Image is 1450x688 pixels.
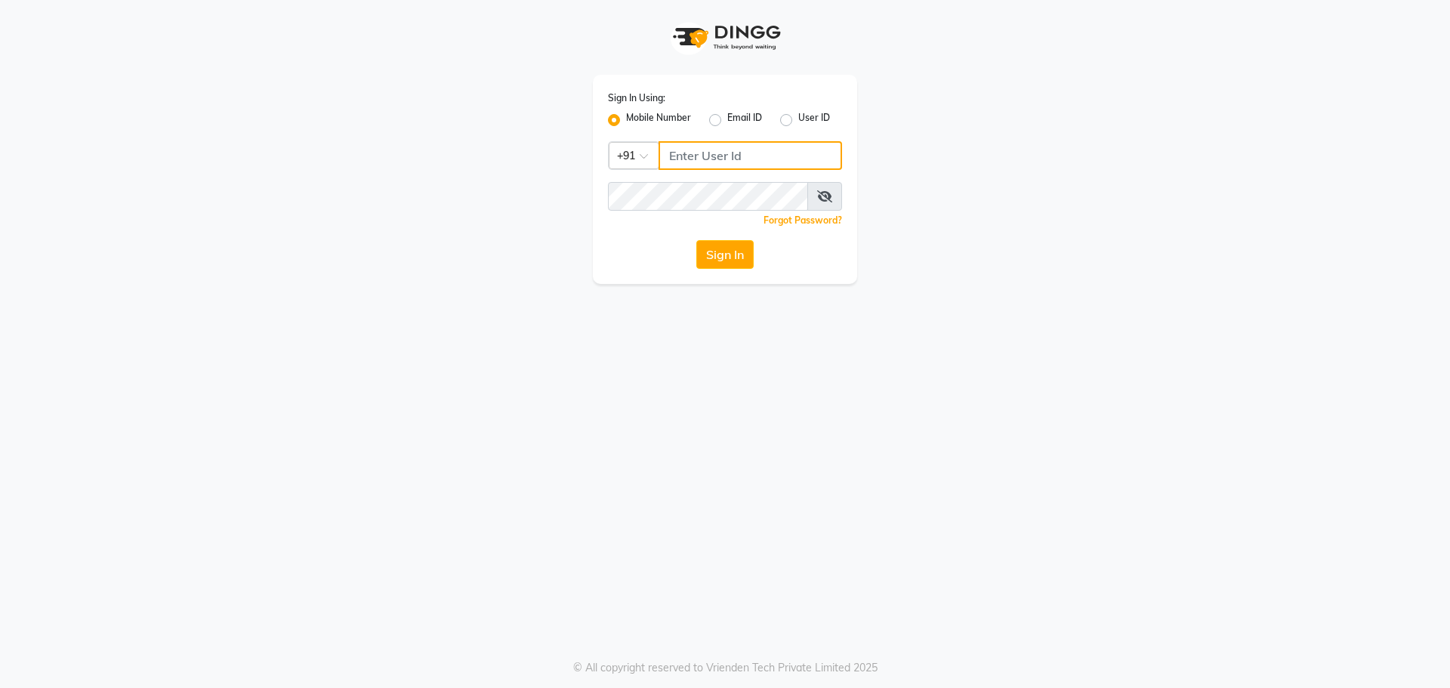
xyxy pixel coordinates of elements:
label: Mobile Number [626,111,691,129]
label: Email ID [727,111,762,129]
label: User ID [798,111,830,129]
input: Username [608,182,808,211]
button: Sign In [696,240,754,269]
input: Username [659,141,842,170]
a: Forgot Password? [764,214,842,226]
label: Sign In Using: [608,91,665,105]
img: logo1.svg [665,15,785,60]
